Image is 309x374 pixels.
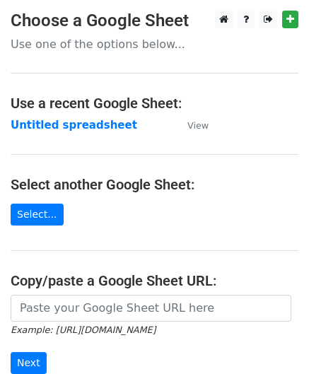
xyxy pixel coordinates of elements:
small: View [187,120,209,131]
h3: Choose a Google Sheet [11,11,298,31]
a: View [173,119,209,132]
h4: Copy/paste a Google Sheet URL: [11,272,298,289]
a: Untitled spreadsheet [11,119,137,132]
small: Example: [URL][DOMAIN_NAME] [11,325,156,335]
h4: Select another Google Sheet: [11,176,298,193]
p: Use one of the options below... [11,37,298,52]
h4: Use a recent Google Sheet: [11,95,298,112]
input: Paste your Google Sheet URL here [11,295,291,322]
input: Next [11,352,47,374]
a: Select... [11,204,64,226]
